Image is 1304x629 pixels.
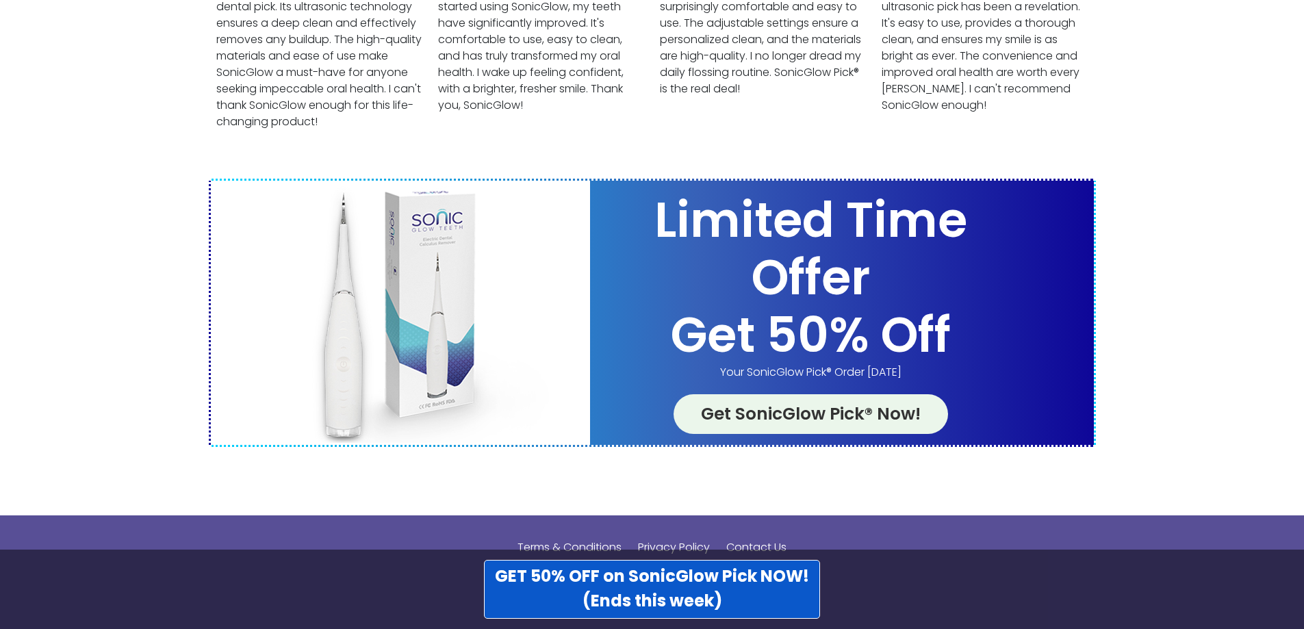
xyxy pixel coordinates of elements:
a: Terms & Conditions [511,529,628,573]
img: Image [211,181,590,445]
h2: Limited Time Offer [590,192,1032,307]
span: Your SonicGlow Pick® Order [DATE] [590,364,1032,381]
a: Privacy Policy [631,529,717,573]
a: Contact Us [719,529,793,573]
a: GET 50% OFF on SonicGlow Pick NOW!(Ends this week) [484,560,820,619]
a: Get SonicGlow Pick® Now! [674,394,948,434]
h2: Get 50% Off [590,307,1032,364]
strong: GET 50% OFF on SonicGlow Pick NOW! (Ends this week) [495,565,809,612]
